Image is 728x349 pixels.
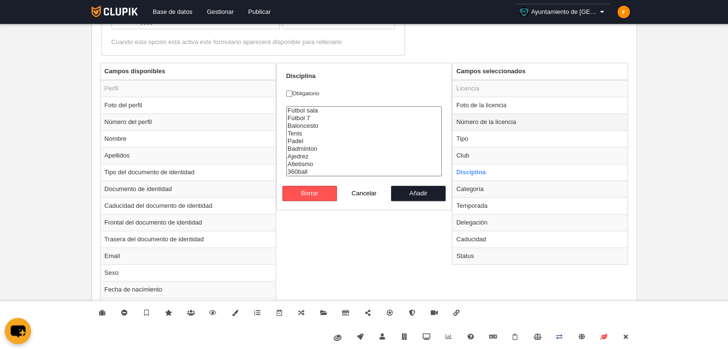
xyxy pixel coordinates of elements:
td: Número de la licencia [452,113,627,130]
td: Tipo [452,130,627,147]
td: Categoría [452,180,627,197]
td: Tipo del documento de identidad [101,164,276,180]
td: Fecha de nacimiento [101,281,276,298]
button: Borrar [282,186,337,201]
option: Tenis [287,130,442,137]
img: Clupik [91,6,138,17]
option: 360ball [287,168,442,176]
option: Badminton [287,145,442,153]
div: Cuando esta opción está activa este formulario aparecerá disponible para rellenarlo [112,38,395,46]
td: Foto de la licencia [452,97,627,113]
td: Sexo [101,264,276,281]
a: Ayuntamiento de [GEOGRAPHIC_DATA] [515,4,610,20]
td: Número del perfil [101,113,276,130]
option: Fútbol 7 [287,114,442,122]
td: Trasera del documento de identidad [101,231,276,248]
input: Obligatorio [286,90,292,97]
button: Añadir [391,186,446,201]
option: Padel [287,137,442,145]
td: Club [452,147,627,164]
td: Caducidad [452,231,627,248]
td: Status [452,248,627,264]
img: fiware.svg [334,335,342,341]
th: Campos seleccionados [452,63,627,80]
th: Campos disponibles [101,63,276,80]
td: Licencia [452,80,627,97]
td: Apellidos [101,147,276,164]
td: Delegación [452,214,627,231]
td: Nacionalidad [101,298,276,315]
label: Obligatorio [286,89,442,98]
td: Foto del perfil [101,97,276,113]
option: Ajedrez [287,153,442,160]
td: Nombre [101,130,276,147]
td: Documento de identidad [101,180,276,197]
option: Atletismo [287,160,442,168]
span: Ayuntamiento de [GEOGRAPHIC_DATA] [531,7,598,17]
td: Disciplina [452,164,627,180]
option: Fútbol sala [287,107,442,114]
img: OaM49WQUvPgK.30x30.jpg [519,7,529,17]
td: Perfil [101,80,276,97]
td: Frontal del documento de identidad [101,214,276,231]
button: chat-button [5,318,31,344]
button: Cancelar [337,186,392,201]
strong: Disciplina [286,72,315,79]
td: Email [101,248,276,264]
td: Caducidad del documento de identidad [101,197,276,214]
td: Temporada [452,197,627,214]
option: Baloncesto [287,122,442,130]
img: c2l6ZT0zMHgzMCZmcz05JnRleHQ9RiZiZz1mYjhjMDA%3D.png [617,6,630,18]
